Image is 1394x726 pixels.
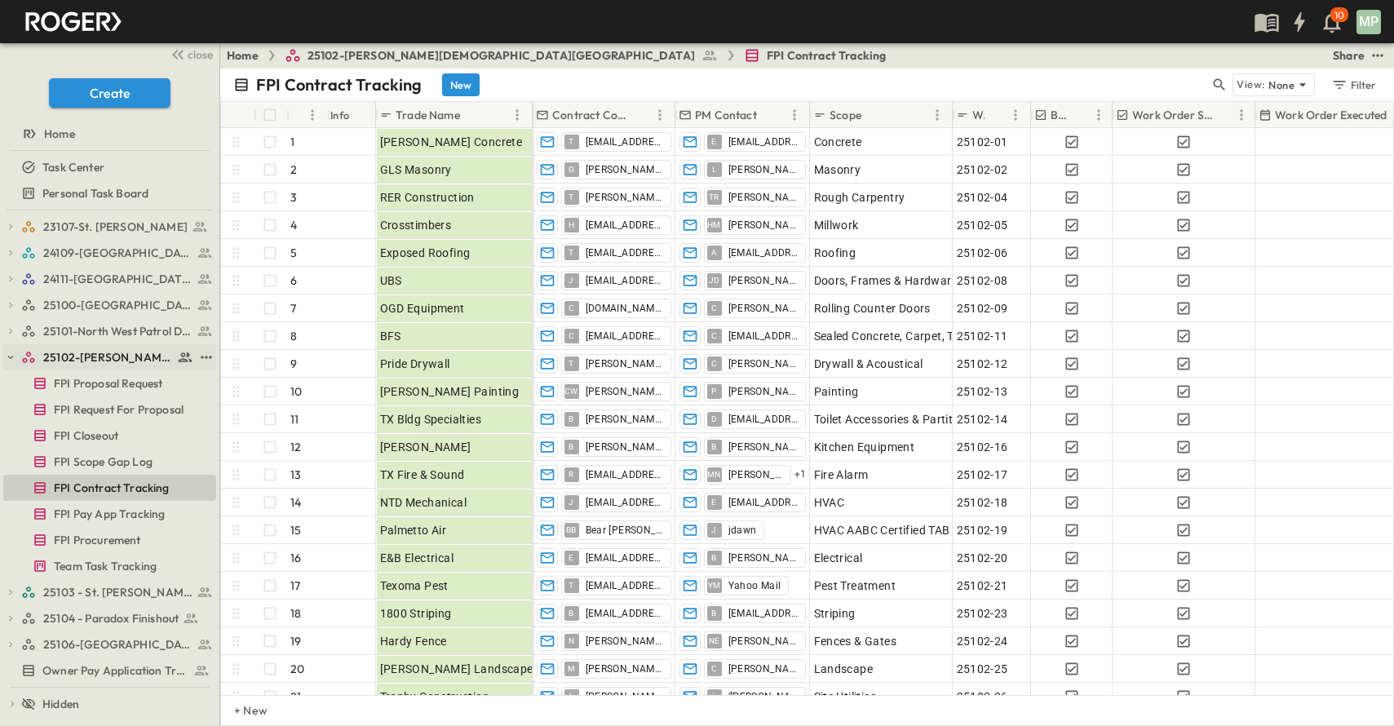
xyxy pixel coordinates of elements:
[1333,47,1365,64] div: Share
[586,579,664,592] span: [EMAIL_ADDRESS][DOMAIN_NAME]
[1334,9,1344,22] p: 10
[380,467,465,483] span: TX Fire & Sound
[728,524,757,537] span: jdawn
[43,219,188,235] span: 23107-St. [PERSON_NAME]
[290,245,297,261] p: 5
[586,690,664,703] span: [PERSON_NAME][EMAIL_ADDRESS][DOMAIN_NAME]
[569,474,573,475] span: R
[586,135,664,148] span: [EMAIL_ADDRESS][DOMAIN_NAME]
[586,635,664,648] span: [PERSON_NAME][EMAIL_ADDRESS][DOMAIN_NAME]
[43,271,193,287] span: 24111-[GEOGRAPHIC_DATA]
[957,467,1008,483] span: 25102-17
[3,180,216,206] div: Personal Task Boardtest
[767,47,887,64] span: FPI Contract Tracking
[290,494,301,511] p: 14
[814,411,976,427] span: Toilet Accessories & Partitions
[586,163,664,176] span: [PERSON_NAME][EMAIL_ADDRESS][DOMAIN_NAME]
[569,280,573,281] span: J
[728,274,799,287] span: [PERSON_NAME]
[3,266,216,292] div: 24111-[GEOGRAPHIC_DATA]test
[290,522,301,538] p: 15
[380,383,520,400] span: [PERSON_NAME] Painting
[380,272,402,289] span: UBS
[707,224,721,225] span: HM
[380,633,447,649] span: Hardy Fence
[957,688,1008,705] span: 25102-26
[586,191,664,204] span: [PERSON_NAME][EMAIL_ADDRESS][DOMAIN_NAME]
[569,418,573,419] span: B
[814,300,931,317] span: Rolling Counter Doors
[814,383,859,400] span: Painting
[1219,106,1237,124] button: Sort
[728,551,799,564] span: [PERSON_NAME][EMAIL_ADDRESS][PERSON_NAME][DOMAIN_NAME]
[586,662,664,675] span: [PERSON_NAME][EMAIL_ADDRESS][DOMAIN_NAME]
[380,217,452,233] span: Crosstimbers
[814,633,897,649] span: Fences & Gates
[290,383,302,400] p: 10
[21,607,213,630] a: 25104 - Paradox Finishout
[957,439,1008,455] span: 25102-16
[760,106,778,124] button: Sort
[1006,105,1025,125] button: Menu
[1051,107,1073,123] p: BSA Signed
[21,633,213,656] a: 25106-St. Andrews Parking Lot
[1275,107,1387,123] p: Work Order Executed
[234,702,244,719] p: + New
[3,476,213,499] a: FPI Contract Tracking
[54,401,184,418] span: FPI Request For Proposal
[814,328,1072,344] span: Sealed Concrete, Carpet, Tile & Resilient Flooring
[586,246,664,259] span: [EMAIL_ADDRESS][DOMAIN_NAME]
[957,217,1008,233] span: 25102-05
[3,318,216,344] div: 25101-North West Patrol Divisiontest
[380,522,447,538] span: Palmetto Air
[188,46,213,63] span: close
[728,385,799,398] span: [PERSON_NAME][EMAIL_ADDRESS][DOMAIN_NAME]
[632,106,650,124] button: Sort
[3,449,216,475] div: FPI Scope Gap Logtest
[286,102,327,128] div: #
[42,696,79,712] span: Hidden
[814,578,896,594] span: Pest Treatment
[794,467,807,483] span: + 1
[463,106,481,124] button: Sort
[442,73,480,96] button: New
[957,162,1008,178] span: 25102-02
[43,245,193,261] span: 24109-St. Teresa of Calcutta Parish Hall
[290,217,297,233] p: 4
[814,245,856,261] span: Roofing
[44,126,75,142] span: Home
[293,106,311,124] button: Sort
[3,240,216,266] div: 24109-St. Teresa of Calcutta Parish Halltest
[569,141,573,142] span: T
[54,480,170,496] span: FPI Contract Tracking
[290,162,297,178] p: 2
[3,344,216,370] div: 25102-Christ The Redeemer Anglican Churchtest
[54,454,153,470] span: FPI Scope Gap Log
[814,550,863,566] span: Electrical
[43,349,173,365] span: 25102-Christ The Redeemer Anglican Church
[3,423,216,449] div: FPI Closeouttest
[3,659,213,682] a: Owner Pay Application Tracking
[957,661,1008,677] span: 25102-25
[586,330,664,343] span: [EMAIL_ADDRESS][DOMAIN_NAME]
[290,467,301,483] p: 13
[957,605,1008,622] span: 25102-23
[380,189,475,206] span: RER Construction
[54,427,118,444] span: FPI Closeout
[49,78,170,108] button: Create
[586,468,664,481] span: [EMAIL_ADDRESS][DOMAIN_NAME]
[569,557,573,558] span: E
[3,292,216,318] div: 25100-Vanguard Prep Schooltest
[43,584,193,600] span: 25103 - St. [PERSON_NAME] Phase 2
[290,439,301,455] p: 12
[814,688,877,705] span: Site Utilities
[42,159,104,175] span: Task Center
[3,450,213,473] a: FPI Scope Gap Log
[728,135,799,148] span: [EMAIL_ADDRESS][DOMAIN_NAME]
[569,224,574,225] span: H
[711,418,717,419] span: D
[586,524,664,537] span: Bear [PERSON_NAME]
[711,668,717,669] span: C
[711,529,716,530] span: J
